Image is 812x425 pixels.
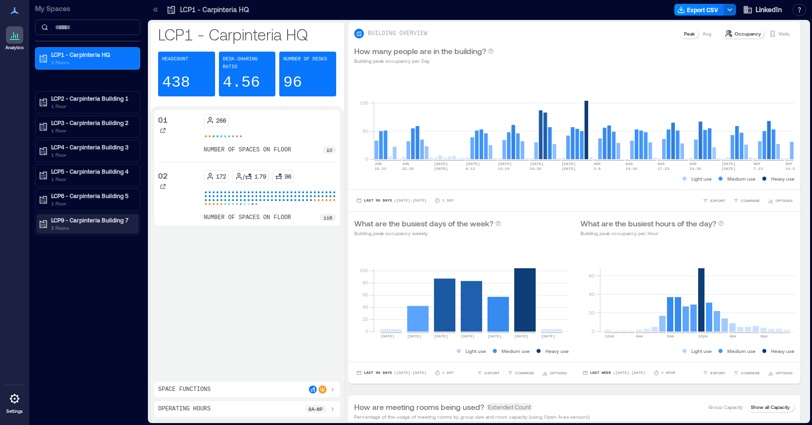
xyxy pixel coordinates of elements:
[354,368,429,378] button: Last 90 Days |[DATE]-[DATE]
[2,23,27,54] a: Analytics
[158,170,168,182] p: 02
[530,166,541,171] text: 20-26
[51,102,133,110] p: 1 Floor
[6,408,23,414] p: Settings
[502,347,530,355] p: Medium use
[368,30,427,37] p: BUILDING OVERVIEW
[475,368,502,378] button: EXPORT
[729,334,737,338] text: 4pm
[766,368,794,378] button: OPTIONS
[776,198,793,203] span: OPTIONS
[51,224,133,232] p: 2 Floors
[754,162,761,166] text: SEP
[771,175,794,183] p: Heavy use
[785,166,797,171] text: 14-20
[365,156,368,162] tspan: 0
[691,347,712,355] p: Light use
[380,334,395,338] text: [DATE]
[731,196,762,205] button: COMPARE
[283,73,302,92] p: 96
[498,162,512,166] text: [DATE]
[735,30,761,37] p: Occupancy
[354,401,484,413] p: How are meeting rooms being used?
[588,273,594,278] tspan: 60
[216,116,226,124] p: 266
[283,55,327,63] p: Number of Desks
[636,334,643,338] text: 4am
[661,370,675,376] p: 1 Hour
[466,166,475,171] text: 6-12
[605,334,614,338] text: 12am
[701,196,727,205] button: EXPORT
[5,45,24,51] p: Analytics
[223,55,272,71] p: Desk-sharing ratio
[771,347,794,355] p: Heavy use
[580,218,716,229] p: What are the busiest hours of the day?
[766,196,794,205] button: OPTIONS
[727,175,756,183] p: Medium use
[158,114,168,126] p: 01
[674,4,724,16] button: Export CSV
[254,172,266,180] p: 1.79
[308,405,323,413] p: 8a - 6p
[362,279,368,285] tspan: 80
[51,216,133,224] p: LCP9 - Carpinteria Building 7
[689,166,701,171] text: 24-30
[541,334,555,338] text: [DATE]
[51,51,133,58] p: LCP1 - Carpinteria HQ
[51,58,133,66] p: 2 Floors
[354,229,501,237] p: Building peak occupancy weekly
[402,166,414,171] text: 22-28
[216,172,226,180] p: 172
[588,291,594,297] tspan: 40
[485,370,500,376] span: EXPORT
[530,162,544,166] text: [DATE]
[360,267,368,273] tspan: 100
[740,2,785,18] button: LinkedIn
[626,162,633,166] text: AUG
[689,162,697,166] text: AUG
[354,196,429,205] button: Last 90 Days |[DATE]-[DATE]
[51,200,133,207] p: 1 Floor
[375,162,382,166] text: JUN
[515,370,534,376] span: COMPARE
[51,127,133,134] p: 1 Floor
[658,162,665,166] text: AUG
[778,30,790,37] p: Visits
[326,146,332,154] p: 10
[223,73,260,92] p: 4.56
[594,166,601,171] text: 3-9
[514,334,528,338] text: [DATE]
[545,347,569,355] p: Heavy use
[710,198,725,203] span: EXPORT
[442,370,454,376] p: 1 Day
[35,4,140,14] p: My Spaces
[667,334,674,338] text: 8am
[51,167,133,175] p: LCP5 - Carpinteria Building 4
[698,334,707,338] text: 12pm
[741,370,760,376] span: COMPARE
[51,94,133,102] p: LCP2 - Carpinteria Building 1
[722,166,736,171] text: [DATE]
[540,368,569,378] button: OPTIONS
[658,166,669,171] text: 17-23
[588,310,594,315] tspan: 20
[684,30,695,37] p: Peak
[562,162,576,166] text: [DATE]
[243,172,245,180] p: /
[741,198,760,203] span: COMPARE
[498,166,509,171] text: 13-19
[486,403,533,411] span: Extended Count
[691,175,712,183] p: Light use
[708,403,743,411] p: Group Capacity
[354,45,486,57] p: How many people are in the building?
[731,368,762,378] button: COMPARE
[591,328,594,334] tspan: 0
[727,347,756,355] p: Medium use
[710,370,725,376] span: EXPORT
[158,405,211,413] p: Operating Hours
[51,192,133,200] p: LCP6 - Carpinteria Building 5
[701,368,727,378] button: EXPORT
[562,166,576,171] text: [DATE]
[434,166,448,171] text: [DATE]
